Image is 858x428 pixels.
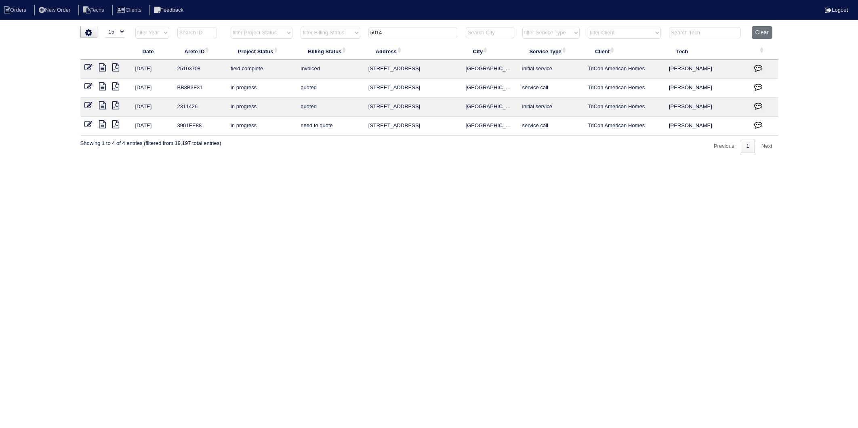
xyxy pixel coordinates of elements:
td: in progress [227,98,297,117]
li: New Order [34,5,77,16]
a: 1 [741,140,755,153]
input: Search Tech [669,27,741,38]
td: [GEOGRAPHIC_DATA] [462,60,518,79]
td: quoted [297,98,364,117]
td: initial service [518,98,584,117]
td: [PERSON_NAME] [665,60,748,79]
td: field complete [227,60,297,79]
input: Search ID [177,27,217,38]
td: TriCon American Homes [584,79,665,98]
td: 3901EE88 [173,117,227,136]
td: TriCon American Homes [584,98,665,117]
td: [GEOGRAPHIC_DATA] [462,79,518,98]
a: Previous [708,140,740,153]
div: Showing 1 to 4 of 4 entries (filtered from 19,197 total entries) [80,136,221,147]
td: in progress [227,79,297,98]
td: [DATE] [131,117,173,136]
td: [STREET_ADDRESS] [364,98,462,117]
a: New Order [34,7,77,13]
th: : activate to sort column ascending [748,43,778,60]
th: Billing Status: activate to sort column ascending [297,43,364,60]
td: [STREET_ADDRESS] [364,79,462,98]
td: 25103708 [173,60,227,79]
td: in progress [227,117,297,136]
td: [PERSON_NAME] [665,98,748,117]
td: [STREET_ADDRESS] [364,60,462,79]
li: Feedback [149,5,190,16]
td: need to quote [297,117,364,136]
td: [STREET_ADDRESS] [364,117,462,136]
td: BB8B3F31 [173,79,227,98]
td: 2311426 [173,98,227,117]
td: TriCon American Homes [584,60,665,79]
a: Logout [825,7,848,13]
button: Clear [752,26,772,39]
th: Arete ID: activate to sort column ascending [173,43,227,60]
td: [GEOGRAPHIC_DATA] [462,98,518,117]
li: Techs [78,5,111,16]
th: City: activate to sort column ascending [462,43,518,60]
td: quoted [297,79,364,98]
a: Next [756,140,778,153]
td: [GEOGRAPHIC_DATA] [462,117,518,136]
a: Clients [112,7,148,13]
th: Address: activate to sort column ascending [364,43,462,60]
td: service call [518,79,584,98]
td: [DATE] [131,98,173,117]
th: Date [131,43,173,60]
th: Tech [665,43,748,60]
td: TriCon American Homes [584,117,665,136]
td: [PERSON_NAME] [665,117,748,136]
td: [PERSON_NAME] [665,79,748,98]
th: Client: activate to sort column ascending [584,43,665,60]
input: Search Address [368,27,457,38]
th: Project Status: activate to sort column ascending [227,43,297,60]
li: Clients [112,5,148,16]
td: invoiced [297,60,364,79]
td: initial service [518,60,584,79]
a: Techs [78,7,111,13]
td: [DATE] [131,79,173,98]
input: Search City [466,27,514,38]
th: Service Type: activate to sort column ascending [518,43,584,60]
td: [DATE] [131,60,173,79]
td: service call [518,117,584,136]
